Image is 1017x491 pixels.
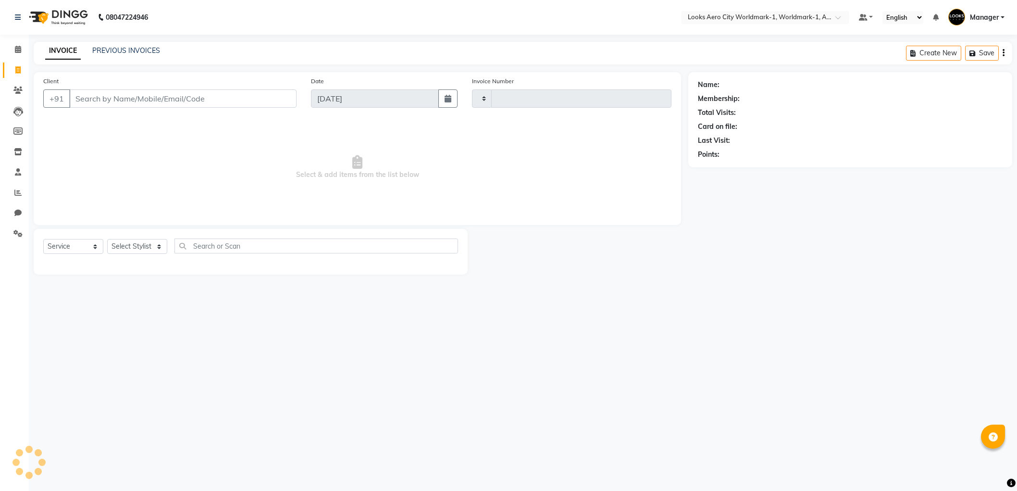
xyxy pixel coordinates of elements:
b: 08047224946 [106,4,148,31]
span: Manager [970,13,999,23]
button: +91 [43,89,70,108]
img: logo [25,4,90,31]
div: Name: [698,80,719,90]
button: Create New [906,46,961,61]
div: Membership: [698,94,740,104]
button: Save [965,46,999,61]
label: Client [43,77,59,86]
label: Date [311,77,324,86]
span: Select & add items from the list below [43,119,671,215]
label: Invoice Number [472,77,514,86]
div: Total Visits: [698,108,736,118]
input: Search by Name/Mobile/Email/Code [69,89,297,108]
a: PREVIOUS INVOICES [92,46,160,55]
input: Search or Scan [174,239,458,253]
div: Last Visit: [698,136,730,146]
img: Manager [948,9,965,25]
a: INVOICE [45,42,81,60]
iframe: chat widget [977,453,1007,481]
div: Card on file: [698,122,737,132]
div: Points: [698,150,719,160]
